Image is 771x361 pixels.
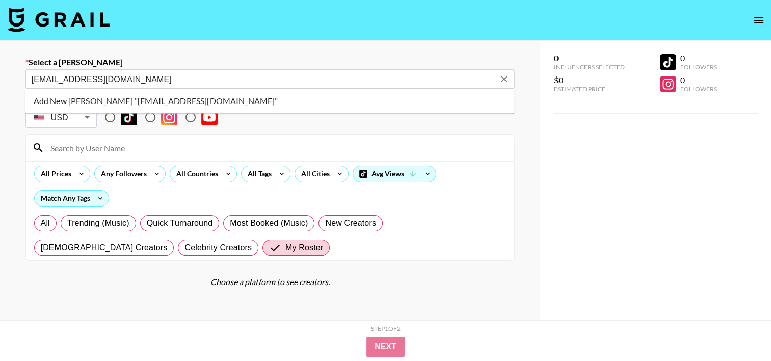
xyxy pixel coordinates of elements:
[680,85,717,93] div: Followers
[44,140,508,156] input: Search by User Name
[147,217,213,229] span: Quick Turnaround
[25,93,515,109] li: Add New [PERSON_NAME] "[EMAIL_ADDRESS][DOMAIN_NAME]"
[680,63,717,71] div: Followers
[680,75,717,85] div: 0
[35,191,109,206] div: Match Any Tags
[95,166,149,182] div: Any Followers
[325,217,376,229] span: New Creators
[41,217,50,229] span: All
[201,109,218,125] img: YouTube
[35,166,73,182] div: All Prices
[554,75,625,85] div: $0
[371,325,401,332] div: Step 1 of 2
[497,72,511,86] button: Clear
[67,217,129,229] span: Trending (Music)
[28,109,95,126] div: USD
[295,166,332,182] div: All Cities
[554,63,625,71] div: Influencers Selected
[25,277,515,287] div: Choose a platform to see creators.
[366,337,405,357] button: Next
[353,166,436,182] div: Avg Views
[41,242,168,254] span: [DEMOGRAPHIC_DATA] Creators
[184,242,252,254] span: Celebrity Creators
[680,53,717,63] div: 0
[230,217,308,229] span: Most Booked (Music)
[8,7,110,32] img: Grail Talent
[285,242,323,254] span: My Roster
[161,109,177,125] img: Instagram
[554,85,625,93] div: Estimated Price
[242,166,274,182] div: All Tags
[121,109,137,125] img: TikTok
[749,10,769,31] button: open drawer
[25,57,515,67] label: Select a [PERSON_NAME]
[170,166,220,182] div: All Countries
[554,53,625,63] div: 0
